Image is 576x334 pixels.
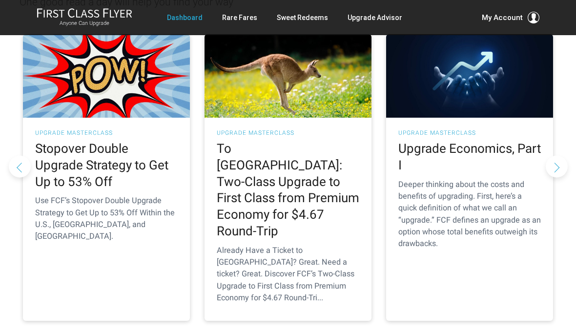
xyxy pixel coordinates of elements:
[35,195,178,242] p: Use FCF’s Stopover Double Upgrade Strategy to Get Up to 53% Off Within the U.S., [GEOGRAPHIC_DATA...
[35,130,178,136] h3: UPGRADE MASTERCLASS
[37,8,132,18] img: First Class Flyer
[482,12,523,23] span: My Account
[398,141,541,174] h2: Upgrade Economics, Part I
[277,9,328,26] a: Sweet Redeems
[222,9,257,26] a: Rare Fares
[37,8,132,27] a: First Class FlyerAnyone Can Upgrade
[386,34,553,321] a: UPGRADE MASTERCLASS Upgrade Economics, Part I Deeper thinking about the costs and benefits of upg...
[167,9,203,26] a: Dashboard
[217,245,359,304] p: Already Have a Ticket to [GEOGRAPHIC_DATA]? Great. Need a ticket? Great. Discover FCF’s Two-Class...
[217,130,359,136] h3: UPGRADE MASTERCLASS
[482,12,539,23] button: My Account
[398,179,541,250] p: Deeper thinking about the costs and benefits of upgrading. First, here’s a quick definition of wh...
[35,141,178,190] h2: Stopover Double Upgrade Strategy to Get Up to 53% Off
[546,156,568,178] button: Next slide
[23,34,190,321] a: UPGRADE MASTERCLASS Stopover Double Upgrade Strategy to Get Up to 53% Off Use FCF’s Stopover Doub...
[205,34,371,321] a: UPGRADE MASTERCLASS To [GEOGRAPHIC_DATA]: Two-Class Upgrade to First Class from Premium Economy f...
[398,130,541,136] h3: UPGRADE MASTERCLASS
[217,141,359,240] h2: To [GEOGRAPHIC_DATA]: Two-Class Upgrade to First Class from Premium Economy for $4.67 Round-Trip
[348,9,402,26] a: Upgrade Advisor
[37,20,132,27] small: Anyone Can Upgrade
[9,156,31,178] button: Previous slide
